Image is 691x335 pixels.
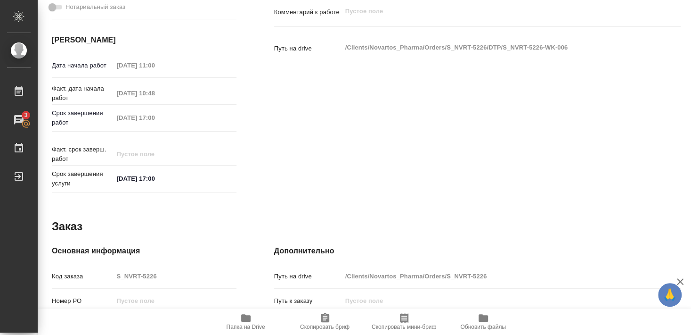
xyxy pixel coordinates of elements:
p: Срок завершения работ [52,109,114,127]
p: Путь на drive [274,44,342,53]
input: Пустое поле [114,294,236,308]
input: ✎ Введи что-нибудь [114,172,196,185]
textarea: /Clients/Novartos_Pharma/Orders/S_NVRT-5226/DTP/S_NVRT-5226-WK-006 [342,40,647,56]
span: Скопировать бриф [300,324,350,330]
input: Пустое поле [342,294,647,308]
p: Срок завершения услуги [52,169,114,188]
p: Факт. срок заверш. работ [52,145,114,164]
h4: [PERSON_NAME] [52,34,236,46]
a: 3 [2,108,35,132]
button: Обновить файлы [444,309,523,335]
h2: Заказ [52,219,82,234]
p: Дата начала работ [52,61,114,70]
p: Путь на drive [274,272,342,281]
span: Папка на Drive [227,324,265,330]
span: Нотариальный заказ [65,2,125,12]
input: Пустое поле [114,269,236,283]
p: Путь к заказу [274,296,342,306]
p: Код заказа [52,272,114,281]
button: Скопировать бриф [285,309,365,335]
input: Пустое поле [114,59,196,72]
p: Номер РО [52,296,114,306]
input: Пустое поле [114,147,196,161]
button: Скопировать мини-бриф [365,309,444,335]
span: 🙏 [662,285,678,305]
input: Пустое поле [114,111,196,125]
p: Факт. дата начала работ [52,84,114,103]
input: Пустое поле [342,269,647,283]
span: Скопировать мини-бриф [372,324,436,330]
input: Пустое поле [114,86,196,100]
h4: Основная информация [52,245,236,257]
p: Комментарий к работе [274,8,342,17]
span: 3 [18,110,33,120]
button: Папка на Drive [206,309,285,335]
button: 🙏 [658,283,682,307]
span: Обновить файлы [460,324,506,330]
h4: Дополнительно [274,245,681,257]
